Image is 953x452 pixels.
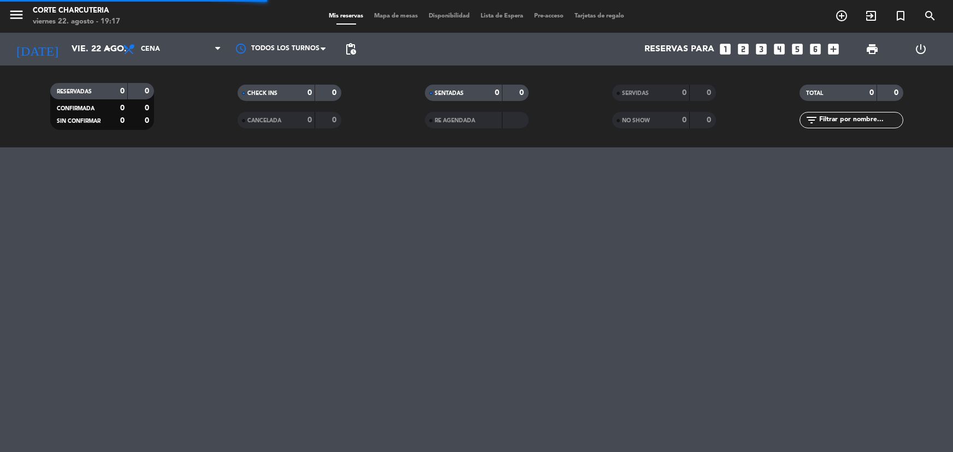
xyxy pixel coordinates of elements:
i: [DATE] [8,37,66,61]
strong: 0 [707,116,713,124]
strong: 0 [307,116,312,124]
span: Pre-acceso [529,13,569,19]
strong: 0 [707,89,713,97]
span: SIN CONFIRMAR [57,118,100,124]
span: RESERVADAS [57,89,92,94]
i: filter_list [805,114,818,127]
span: Reservas para [644,44,714,55]
strong: 0 [495,89,499,97]
i: add_circle_outline [835,9,848,22]
strong: 0 [120,87,125,95]
i: looks_6 [808,42,822,56]
span: NO SHOW [622,118,650,123]
span: Cena [141,45,160,53]
i: looks_3 [754,42,768,56]
strong: 0 [145,104,151,112]
input: Filtrar por nombre... [818,114,903,126]
strong: 0 [869,89,874,97]
strong: 0 [120,117,125,124]
i: menu [8,7,25,23]
span: Mis reservas [323,13,369,19]
i: turned_in_not [894,9,907,22]
span: TOTAL [806,91,823,96]
span: RE AGENDADA [435,118,475,123]
strong: 0 [120,104,125,112]
div: LOG OUT [897,33,945,66]
i: looks_two [736,42,750,56]
i: search [924,9,937,22]
strong: 0 [145,117,151,124]
div: Corte Charcuteria [33,5,120,16]
div: viernes 22. agosto - 19:17 [33,16,120,27]
i: add_box [826,42,840,56]
span: pending_actions [344,43,357,56]
i: looks_one [718,42,732,56]
strong: 0 [307,89,312,97]
span: Lista de Espera [475,13,529,19]
strong: 0 [332,116,339,124]
strong: 0 [519,89,526,97]
i: exit_to_app [865,9,878,22]
span: Disponibilidad [423,13,475,19]
button: menu [8,7,25,27]
span: CANCELADA [247,118,281,123]
strong: 0 [894,89,901,97]
span: Tarjetas de regalo [569,13,630,19]
strong: 0 [332,89,339,97]
span: CHECK INS [247,91,277,96]
span: SENTADAS [435,91,464,96]
span: CONFIRMADA [57,106,94,111]
span: SERVIDAS [622,91,649,96]
strong: 0 [682,116,686,124]
span: Mapa de mesas [369,13,423,19]
i: power_settings_new [914,43,927,56]
strong: 0 [145,87,151,95]
i: looks_4 [772,42,786,56]
i: looks_5 [790,42,804,56]
span: print [866,43,879,56]
i: arrow_drop_down [102,43,115,56]
strong: 0 [682,89,686,97]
